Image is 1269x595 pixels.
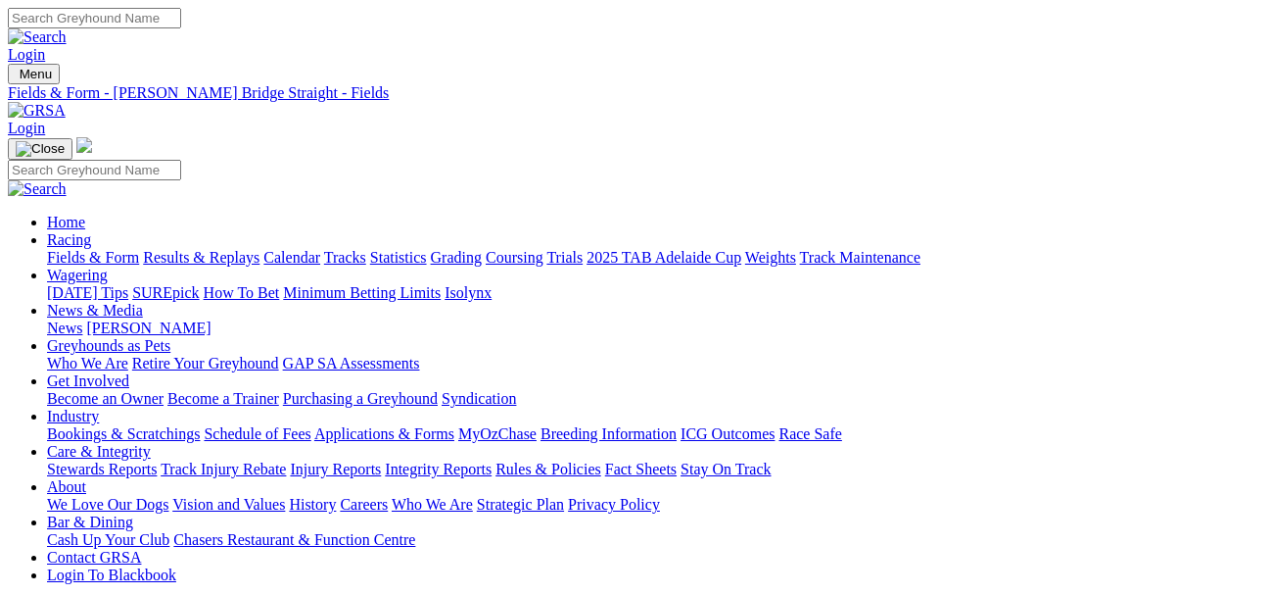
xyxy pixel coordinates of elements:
a: Chasers Restaurant & Function Centre [173,531,415,548]
a: Bar & Dining [47,514,133,530]
a: Who We Are [392,496,473,513]
a: Results & Replays [143,249,259,266]
a: Who We Are [47,355,128,372]
a: Vision and Values [172,496,285,513]
a: Wagering [47,267,108,283]
input: Search [8,8,181,28]
a: Bookings & Scratchings [47,425,200,442]
a: Privacy Policy [568,496,660,513]
a: MyOzChase [458,425,537,442]
a: Isolynx [445,284,492,301]
a: Syndication [442,390,516,407]
a: Racing [47,231,91,248]
a: Care & Integrity [47,443,151,460]
a: Injury Reports [290,461,381,477]
a: Applications & Forms [314,425,454,442]
a: Get Involved [47,372,129,389]
a: Become a Trainer [167,390,279,407]
a: About [47,478,86,495]
a: Schedule of Fees [204,425,310,442]
a: Track Injury Rebate [161,461,286,477]
img: logo-grsa-white.png [76,137,92,153]
a: Purchasing a Greyhound [283,390,438,407]
button: Toggle navigation [8,64,60,84]
div: About [47,496,1261,514]
a: News & Media [47,302,143,319]
div: Racing [47,249,1261,267]
input: Search [8,160,181,180]
a: Cash Up Your Club [47,531,169,548]
a: Statistics [370,249,427,266]
a: Integrity Reports [385,461,492,477]
a: Fact Sheets [605,461,677,477]
img: GRSA [8,102,66,120]
a: Careers [340,496,388,513]
div: Greyhounds as Pets [47,355,1261,372]
a: Login [8,120,45,136]
a: Coursing [486,249,543,266]
a: Fields & Form - [PERSON_NAME] Bridge Straight - Fields [8,84,1261,102]
a: SUREpick [132,284,199,301]
a: Greyhounds as Pets [47,337,170,354]
a: Become an Owner [47,390,164,407]
a: [DATE] Tips [47,284,128,301]
a: How To Bet [204,284,280,301]
a: We Love Our Dogs [47,496,168,513]
button: Toggle navigation [8,138,72,160]
a: Breeding Information [540,425,677,442]
a: Rules & Policies [495,461,601,477]
a: Strategic Plan [477,496,564,513]
img: Search [8,28,67,46]
div: Get Involved [47,390,1261,408]
a: Trials [546,249,583,266]
div: Care & Integrity [47,461,1261,478]
a: Minimum Betting Limits [283,284,441,301]
a: Login To Blackbook [47,567,176,583]
a: Contact GRSA [47,549,141,566]
a: News [47,320,82,336]
a: Stay On Track [681,461,771,477]
img: Close [16,141,65,157]
a: Weights [745,249,796,266]
a: GAP SA Assessments [283,355,420,372]
a: ICG Outcomes [681,425,775,442]
a: Race Safe [778,425,841,442]
a: Industry [47,408,99,424]
a: Fields & Form [47,249,139,266]
a: 2025 TAB Adelaide Cup [587,249,741,266]
div: Bar & Dining [47,531,1261,549]
a: Home [47,214,85,230]
a: [PERSON_NAME] [86,320,211,336]
span: Menu [20,67,52,81]
a: History [289,496,336,513]
a: Calendar [263,249,320,266]
a: Tracks [324,249,366,266]
img: Search [8,180,67,198]
div: Wagering [47,284,1261,302]
a: Retire Your Greyhound [132,355,279,372]
a: Track Maintenance [800,249,920,266]
a: Grading [431,249,482,266]
a: Login [8,46,45,63]
div: Industry [47,425,1261,443]
div: News & Media [47,320,1261,337]
a: Stewards Reports [47,461,157,477]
